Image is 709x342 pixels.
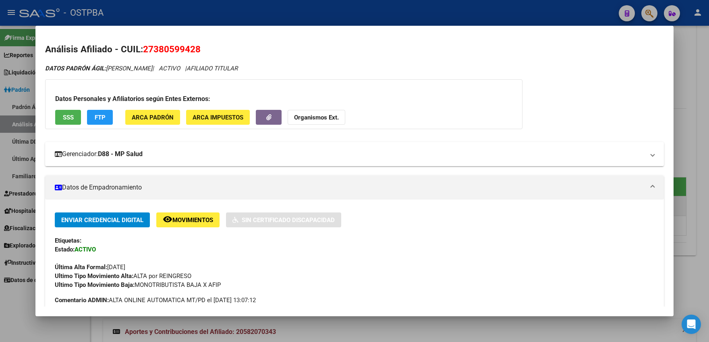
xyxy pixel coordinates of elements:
[45,43,664,56] h2: Análisis Afiliado - CUIL:
[55,183,645,192] mat-panel-title: Datos de Empadronamiento
[172,216,213,224] span: Movimientos
[55,296,256,305] span: ALTA ONLINE AUTOMATICA MT/PD el [DATE] 13:07:12
[61,216,143,224] span: Enviar Credencial Digital
[132,114,174,121] span: ARCA Padrón
[163,214,172,224] mat-icon: remove_red_eye
[682,315,701,334] div: Open Intercom Messenger
[55,272,133,280] strong: Ultimo Tipo Movimiento Alta:
[55,149,645,159] mat-panel-title: Gerenciador:
[63,114,74,121] span: SSS
[55,264,125,271] span: [DATE]
[55,110,81,125] button: SSS
[55,246,75,253] strong: Estado:
[156,212,220,227] button: Movimientos
[193,114,243,121] span: ARCA Impuestos
[98,149,143,159] strong: D88 - MP Salud
[87,110,113,125] button: FTP
[55,237,81,244] strong: Etiquetas:
[294,114,339,121] strong: Organismos Ext.
[125,110,180,125] button: ARCA Padrón
[55,281,221,288] span: MONOTRIBUTISTA BAJA X AFIP
[45,65,238,72] i: | ACTIVO |
[55,281,135,288] strong: Ultimo Tipo Movimiento Baja:
[55,272,191,280] span: ALTA por REINGRESO
[75,246,96,253] strong: ACTIVO
[55,297,109,304] strong: Comentario ADMIN:
[55,264,107,271] strong: Última Alta Formal:
[242,216,335,224] span: Sin Certificado Discapacidad
[143,44,201,54] span: 27380599428
[45,175,664,200] mat-expansion-panel-header: Datos de Empadronamiento
[186,110,250,125] button: ARCA Impuestos
[55,212,150,227] button: Enviar Credencial Digital
[226,212,341,227] button: Sin Certificado Discapacidad
[95,114,106,121] span: FTP
[288,110,345,125] button: Organismos Ext.
[187,65,238,72] span: AFILIADO TITULAR
[45,142,664,166] mat-expansion-panel-header: Gerenciador:D88 - MP Salud
[45,65,152,72] span: [PERSON_NAME]
[55,94,512,104] h3: Datos Personales y Afiliatorios según Entes Externos:
[45,65,106,72] strong: DATOS PADRÓN ÁGIL:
